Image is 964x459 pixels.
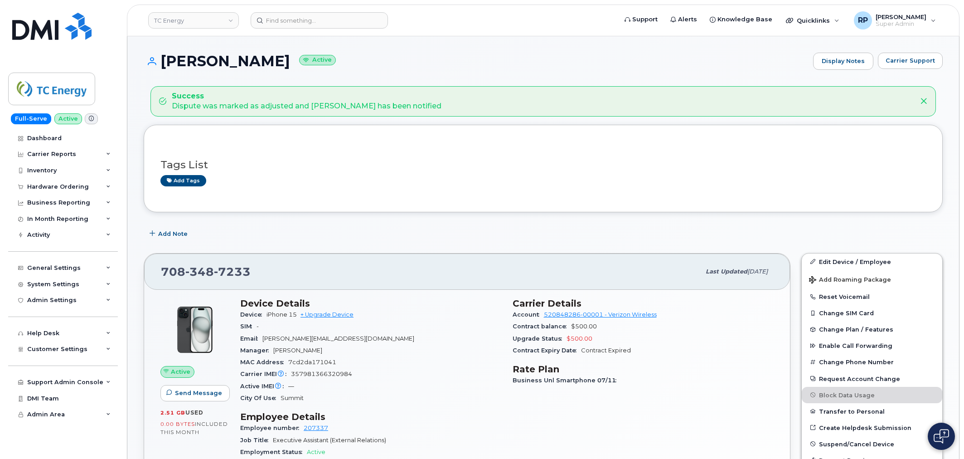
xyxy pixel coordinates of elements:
span: iPhone 15 [266,311,297,318]
button: Request Account Change [802,371,942,387]
span: SIM [240,323,257,330]
small: Active [299,55,336,65]
span: Active [171,367,190,376]
span: 2.51 GB [160,410,185,416]
span: Summit [281,395,304,401]
span: Active [307,449,325,455]
span: 7233 [214,265,251,278]
button: Suspend/Cancel Device [802,436,942,452]
span: Enable Call Forwarding [819,342,892,349]
span: Employment Status [240,449,307,455]
span: [DATE] [747,268,768,275]
span: 708 [161,265,251,278]
span: 357981366320984 [291,371,352,377]
h3: Device Details [240,298,502,309]
button: Carrier Support [878,53,943,69]
a: + Upgrade Device [300,311,354,318]
span: Upgrade Status [513,335,567,342]
span: Last updated [706,268,747,275]
button: Transfer to Personal [802,403,942,420]
button: Add Note [144,226,195,242]
h3: Rate Plan [513,364,774,375]
span: Contract balance [513,323,571,330]
span: Job Title [240,437,273,444]
span: Carrier IMEI [240,371,291,377]
span: [PERSON_NAME] [273,347,322,354]
h1: [PERSON_NAME] [144,53,809,69]
h3: Employee Details [240,411,502,422]
div: Dispute was marked as adjusted and [PERSON_NAME] has been notified [172,91,441,112]
span: MAC Address [240,359,288,366]
span: Send Message [175,389,222,397]
span: - [257,323,259,330]
span: $500.00 [571,323,597,330]
span: Manager [240,347,273,354]
a: Edit Device / Employee [802,254,942,270]
span: 7cd2da171041 [288,359,336,366]
span: Change Plan / Features [819,326,893,333]
a: Display Notes [813,53,873,70]
span: Email [240,335,262,342]
span: Executive Assistant (External Relations) [273,437,386,444]
button: Send Message [160,385,230,401]
button: Block Data Usage [802,387,942,403]
span: Carrier Support [886,56,935,65]
button: Reset Voicemail [802,288,942,305]
button: Change Phone Number [802,354,942,370]
span: 348 [185,265,214,278]
strong: Success [172,91,441,102]
span: [PERSON_NAME][EMAIL_ADDRESS][DOMAIN_NAME] [262,335,414,342]
a: Add tags [160,175,206,186]
span: used [185,409,203,416]
span: Active IMEI [240,383,288,390]
button: Enable Call Forwarding [802,337,942,354]
span: $500.00 [567,335,592,342]
h3: Tags List [160,159,926,171]
span: — [288,383,294,390]
span: Add Roaming Package [809,276,891,285]
a: Create Helpdesk Submission [802,420,942,436]
span: Business Unl Smartphone 07/11 [513,377,621,384]
button: Add Roaming Package [802,270,942,288]
button: Change SIM Card [802,305,942,321]
a: 520848286-00001 - Verizon Wireless [544,311,657,318]
span: Account [513,311,544,318]
span: 0.00 Bytes [160,421,195,427]
img: Open chat [934,429,949,444]
h3: Carrier Details [513,298,774,309]
span: Add Note [158,229,188,238]
span: City Of Use [240,395,281,401]
span: Suspend/Cancel Device [819,440,894,447]
button: Change Plan / Features [802,321,942,337]
span: Employee number [240,425,304,431]
span: Contract Expired [581,347,631,354]
span: Device [240,311,266,318]
img: iPhone_15_Black.png [168,303,222,357]
span: Contract Expiry Date [513,347,581,354]
a: 207337 [304,425,328,431]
